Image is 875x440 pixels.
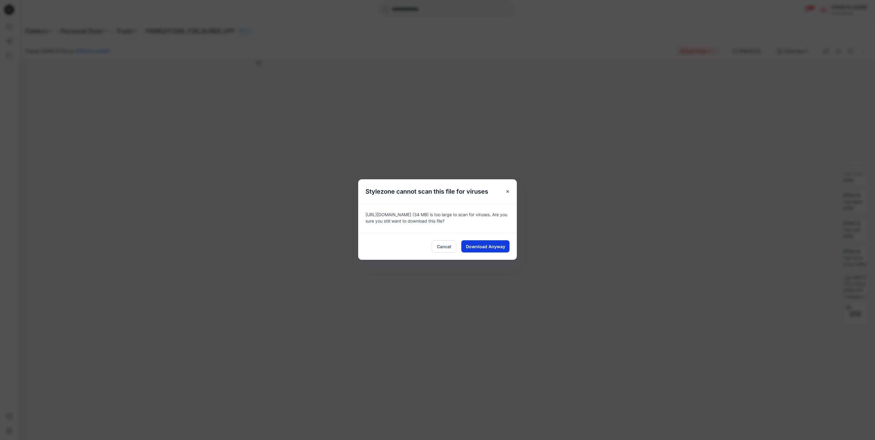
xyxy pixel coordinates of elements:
span: Cancel [437,243,451,250]
div: [URL][DOMAIN_NAME] (34 MB) is too large to scan for viruses. Are you sure you still want to downl... [358,204,517,233]
span: Download Anyway [466,243,505,250]
h5: Stylezone cannot scan this file for viruses [358,179,495,204]
button: Download Anyway [461,240,510,252]
button: Close [502,186,513,197]
button: Cancel [432,240,456,252]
